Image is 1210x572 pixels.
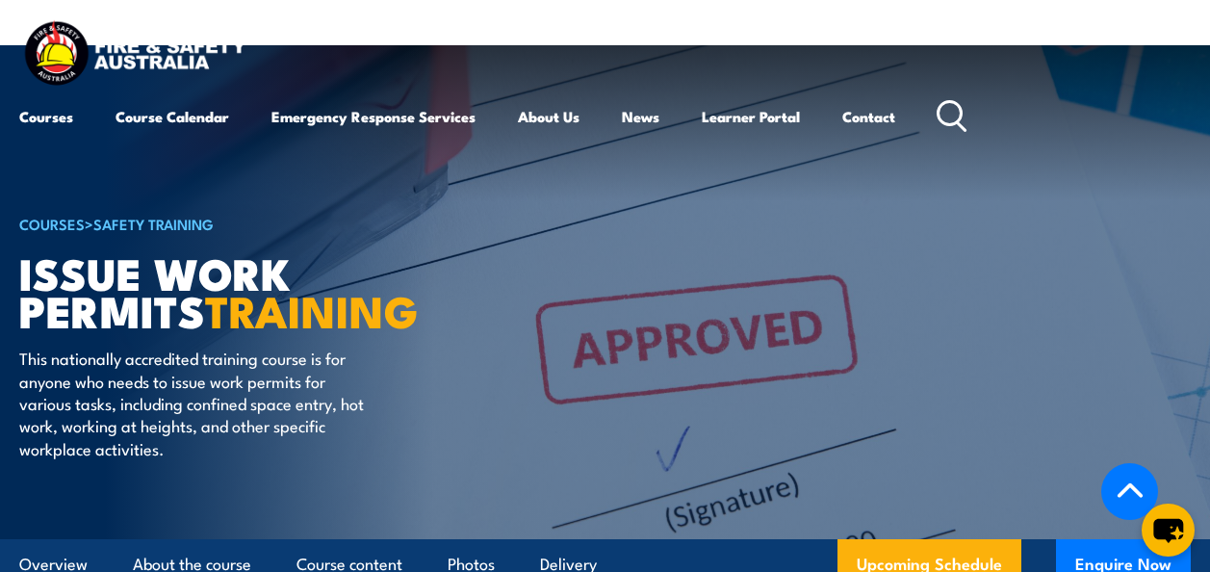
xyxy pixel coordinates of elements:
[19,347,371,459] p: This nationally accredited training course is for anyone who needs to issue work permits for vari...
[518,93,579,140] a: About Us
[93,213,214,234] a: Safety Training
[842,93,895,140] a: Contact
[622,93,659,140] a: News
[702,93,800,140] a: Learner Portal
[19,93,73,140] a: Courses
[116,93,229,140] a: Course Calendar
[19,213,85,234] a: COURSES
[19,212,495,235] h6: >
[19,253,495,328] h1: Issue Work Permits
[1142,504,1195,557] button: chat-button
[205,276,419,343] strong: TRAINING
[271,93,476,140] a: Emergency Response Services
